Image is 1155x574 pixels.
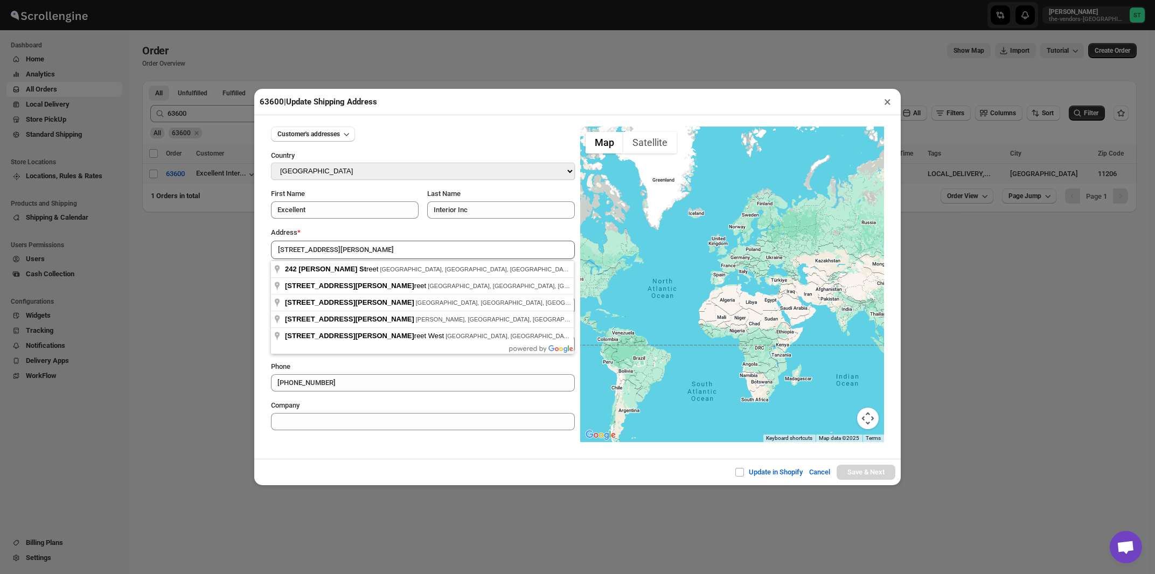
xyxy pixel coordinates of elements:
button: Customer's addresses [271,127,355,142]
a: Open chat [1110,531,1142,563]
span: 63600 | Update Shipping Address [260,97,377,107]
span: [GEOGRAPHIC_DATA], [GEOGRAPHIC_DATA], [GEOGRAPHIC_DATA] [446,333,637,339]
img: Google [583,428,618,442]
span: Last Name [427,190,461,198]
button: × [880,94,895,109]
div: Address [271,227,575,238]
button: Update in Shopify [728,461,809,483]
span: [STREET_ADDRESS][PERSON_NAME] [285,315,414,323]
a: Open this area in Google Maps (opens a new window) [583,428,618,442]
span: Company [271,401,300,409]
a: Terms (opens in new tab) [866,435,881,441]
span: reet [285,265,380,273]
span: 242 [285,265,297,273]
button: Show street map [586,132,623,153]
span: [GEOGRAPHIC_DATA], [GEOGRAPHIC_DATA], [GEOGRAPHIC_DATA] [380,266,572,272]
span: Update in Shopify [749,468,803,476]
span: First Name [271,190,305,198]
button: Keyboard shortcuts [766,435,812,442]
span: Map data ©2025 [819,435,859,441]
span: [STREET_ADDRESS][PERSON_NAME] [285,298,414,306]
span: [PERSON_NAME] St [298,265,366,273]
input: Enter a address [271,241,575,259]
span: [STREET_ADDRESS][PERSON_NAME] [285,282,414,290]
button: Map camera controls [857,408,879,429]
button: Show satellite imagery [623,132,677,153]
span: [PERSON_NAME], [GEOGRAPHIC_DATA], [GEOGRAPHIC_DATA] [416,316,595,323]
button: Cancel [803,461,837,483]
span: reet West [285,332,446,340]
span: [GEOGRAPHIC_DATA], [GEOGRAPHIC_DATA], [GEOGRAPHIC_DATA] [428,283,620,289]
span: Customer's addresses [277,130,340,138]
div: Country [271,150,575,163]
span: [GEOGRAPHIC_DATA], [GEOGRAPHIC_DATA], [GEOGRAPHIC_DATA] [416,299,608,306]
span: Phone [271,362,290,370]
span: reet [285,282,428,290]
span: [STREET_ADDRESS][PERSON_NAME] [285,332,414,340]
